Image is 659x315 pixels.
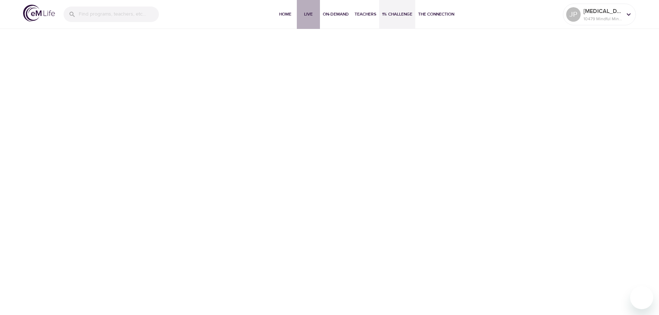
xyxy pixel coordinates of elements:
[300,10,317,18] span: Live
[23,5,55,22] img: logo
[630,286,653,309] iframe: Button to launch messaging window
[382,10,412,18] span: 1% Challenge
[584,16,622,22] p: 10479 Mindful Minutes
[418,10,454,18] span: The Connection
[566,7,581,22] div: JP
[323,10,349,18] span: On-Demand
[584,7,622,16] p: [MEDICAL_DATA]
[277,10,294,18] span: Home
[355,10,376,18] span: Teachers
[79,7,159,22] input: Find programs, teachers, etc...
